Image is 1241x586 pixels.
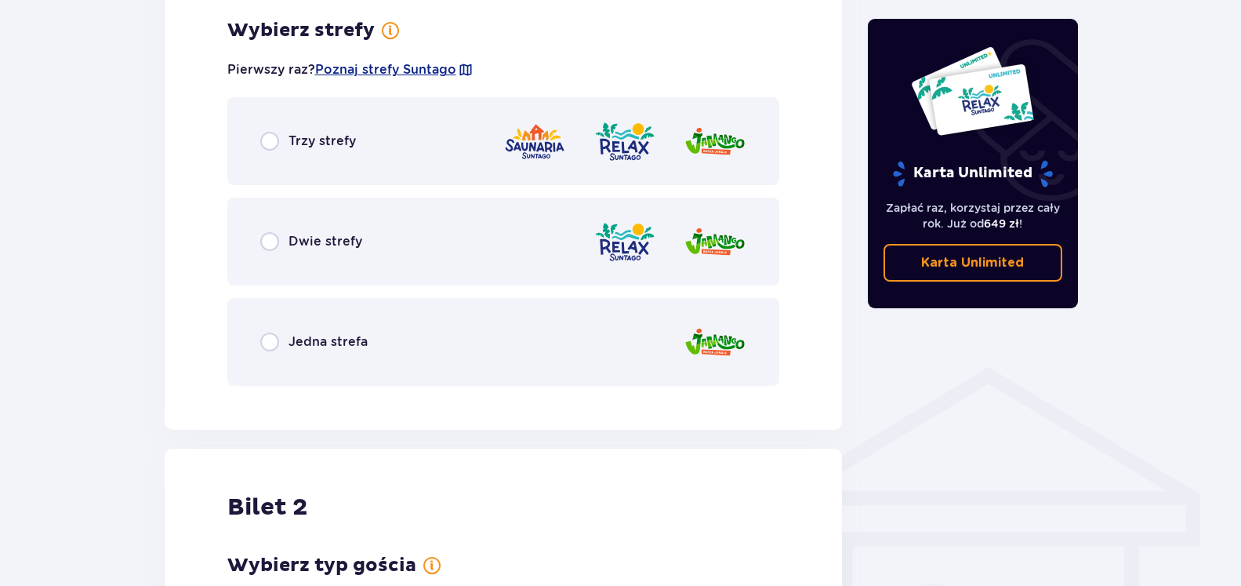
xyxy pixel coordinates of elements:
[684,119,746,164] img: Jamango
[288,133,356,150] span: Trzy strefy
[910,45,1035,136] img: Dwie karty całoroczne do Suntago z napisem 'UNLIMITED RELAX', na białym tle z tropikalnymi liśćmi...
[891,160,1054,187] p: Karta Unlimited
[227,19,375,42] h3: Wybierz strefy
[884,244,1062,282] a: Karta Unlimited
[593,119,656,164] img: Relax
[684,320,746,365] img: Jamango
[593,220,656,264] img: Relax
[984,217,1019,230] span: 649 zł
[884,200,1062,231] p: Zapłać raz, korzystaj przez cały rok. Już od !
[684,220,746,264] img: Jamango
[288,233,362,250] span: Dwie strefy
[227,493,307,522] h2: Bilet 2
[288,333,368,351] span: Jedna strefa
[315,61,456,78] a: Poznaj strefy Suntago
[227,554,416,577] h3: Wybierz typ gościa
[227,61,474,78] p: Pierwszy raz?
[921,254,1024,271] p: Karta Unlimited
[503,119,566,164] img: Saunaria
